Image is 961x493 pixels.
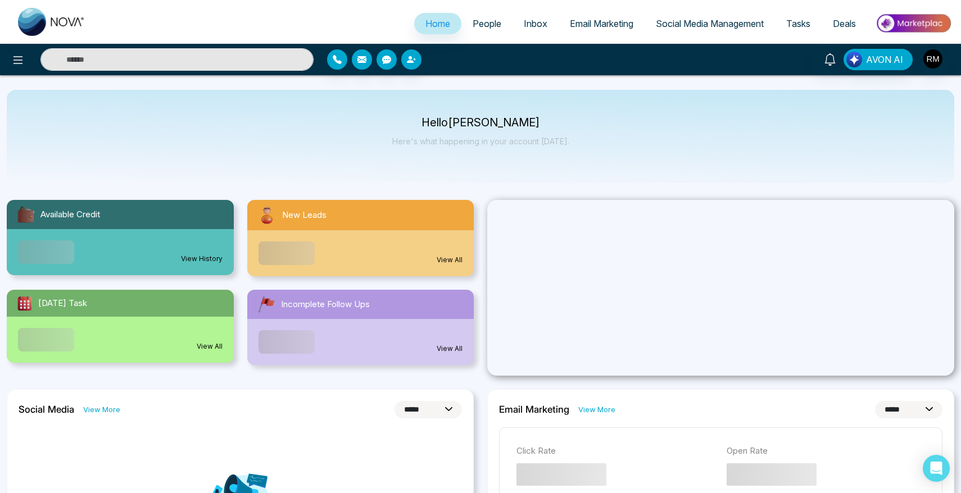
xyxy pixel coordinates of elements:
span: Social Media Management [656,18,764,29]
a: View All [437,255,463,265]
button: AVON AI [844,49,913,70]
p: Click Rate [516,445,715,458]
a: Inbox [513,13,559,34]
span: New Leads [282,209,327,222]
span: Tasks [786,18,810,29]
a: New LeadsView All [241,200,481,276]
img: todayTask.svg [16,294,34,312]
a: Home [414,13,461,34]
img: Lead Flow [846,52,862,67]
a: View All [197,341,223,352]
a: Tasks [775,13,822,34]
img: User Avatar [923,49,942,69]
span: Inbox [524,18,547,29]
a: Social Media Management [645,13,775,34]
a: View More [83,404,120,415]
a: People [461,13,513,34]
h2: Social Media [19,404,74,415]
img: followUps.svg [256,294,276,314]
p: Here's what happening in your account [DATE]. [392,136,569,146]
span: AVON AI [866,53,903,66]
span: Incomplete Follow Ups [281,298,370,311]
img: availableCredit.svg [16,204,36,225]
a: View More [578,404,615,415]
a: Email Marketing [559,13,645,34]
a: Incomplete Follow UpsView All [241,290,481,365]
img: newLeads.svg [256,204,278,226]
span: Available Credit [40,208,100,221]
a: View All [437,344,463,354]
div: Open Intercom Messenger [923,455,950,482]
p: Open Rate [727,445,926,458]
span: [DATE] Task [38,297,87,310]
span: People [473,18,501,29]
a: Deals [822,13,867,34]
a: View History [181,254,223,264]
span: Home [425,18,450,29]
span: Email Marketing [570,18,633,29]
p: Hello [PERSON_NAME] [392,118,569,127]
img: Nova CRM Logo [18,8,85,36]
img: Market-place.gif [873,11,954,36]
h2: Email Marketing [499,404,569,415]
span: Deals [833,18,856,29]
